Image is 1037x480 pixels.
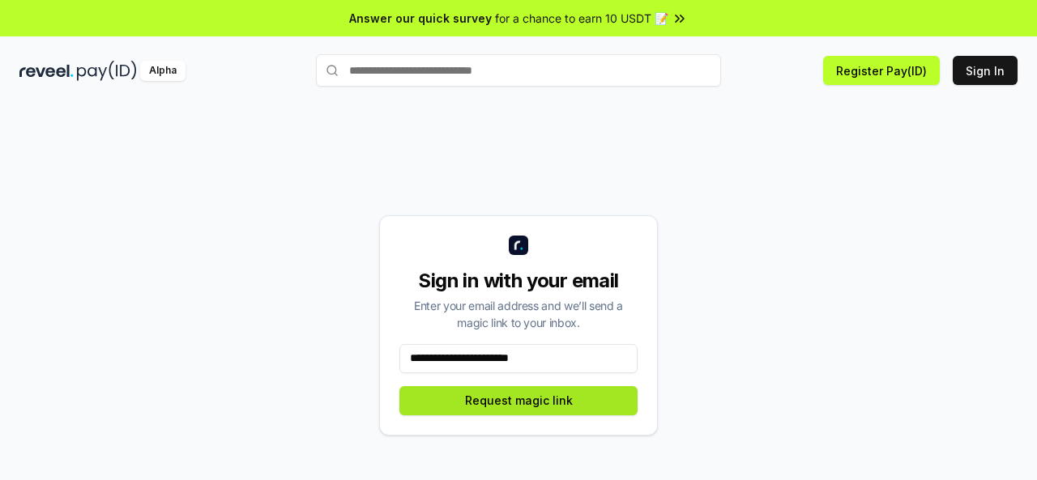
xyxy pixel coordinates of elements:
button: Register Pay(ID) [823,56,940,85]
div: Enter your email address and we’ll send a magic link to your inbox. [399,297,638,331]
span: Answer our quick survey [349,10,492,27]
img: logo_small [509,236,528,255]
div: Alpha [140,61,186,81]
button: Sign In [953,56,1018,85]
img: pay_id [77,61,137,81]
div: Sign in with your email [399,268,638,294]
img: reveel_dark [19,61,74,81]
span: for a chance to earn 10 USDT 📝 [495,10,668,27]
button: Request magic link [399,386,638,415]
